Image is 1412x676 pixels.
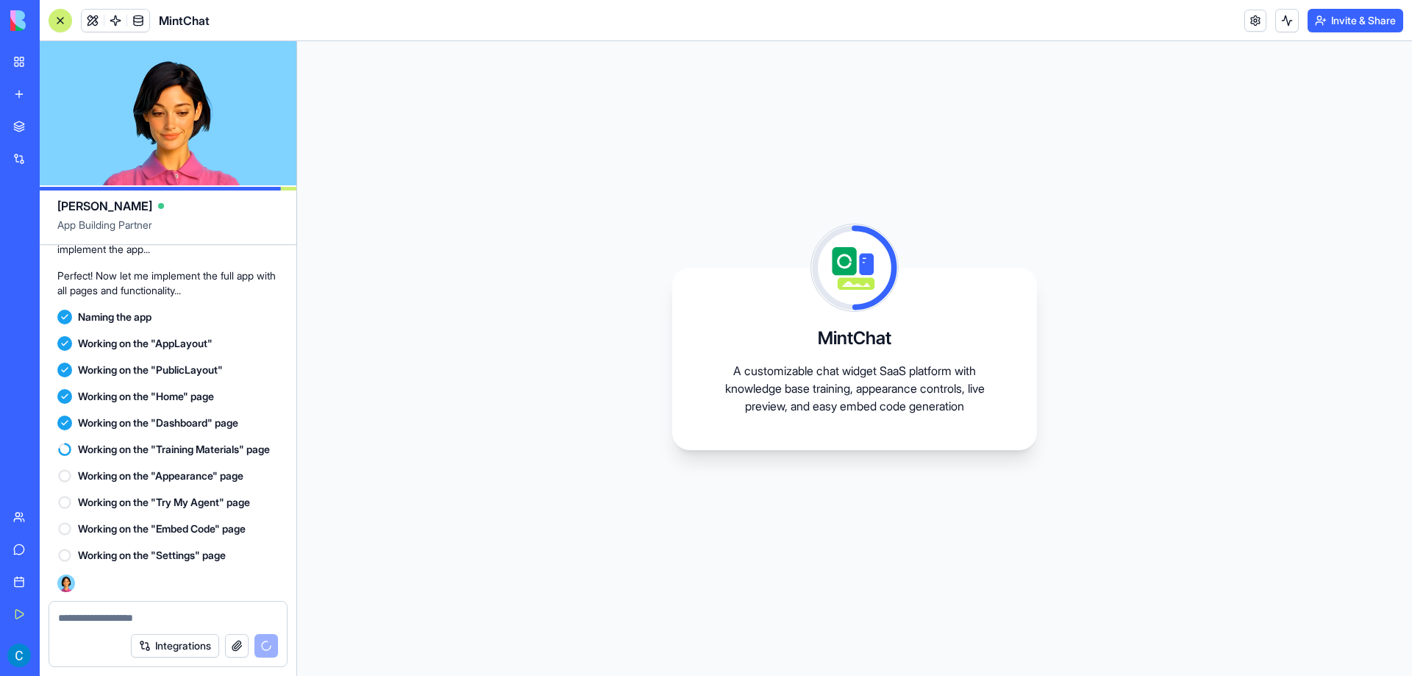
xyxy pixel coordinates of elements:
img: ACg8ocIOmQGEfioOO__UGQ6bkXWNXtJTaNuhp2Y6q2pKvgqDpHOVPw=s96-c [7,644,31,667]
span: Working on the "Dashboard" page [78,416,238,430]
span: Working on the "Home" page [78,389,214,404]
img: logo [10,10,101,31]
span: MintChat [159,12,210,29]
p: Perfect! Now let me implement the full app with all pages and functionality... [57,268,279,298]
span: Working on the "PublicLayout" [78,363,223,377]
button: Invite & Share [1308,9,1403,32]
span: [PERSON_NAME] [57,197,152,215]
span: Naming the app [78,310,151,324]
span: Working on the "Training Materials" page [78,442,270,457]
span: Working on the "Appearance" page [78,469,243,483]
span: Working on the "AppLayout" [78,336,213,351]
p: A customizable chat widget SaaS platform with knowledge base training, appearance controls, live ... [707,362,1002,415]
span: Working on the "Embed Code" page [78,522,246,536]
button: Integrations [131,634,219,658]
span: App Building Partner [57,218,279,244]
span: Working on the "Settings" page [78,548,226,563]
img: Ella_00000_wcx2te.png [57,574,75,592]
h3: MintChat [818,327,891,350]
span: Working on the "Try My Agent" page [78,495,250,510]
